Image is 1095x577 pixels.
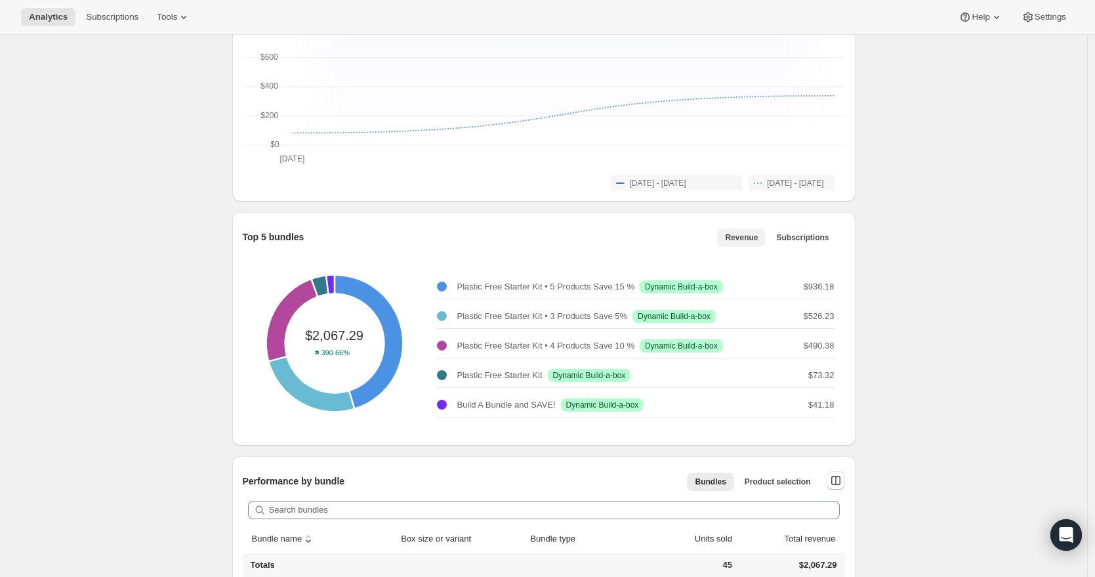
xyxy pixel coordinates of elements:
span: [DATE] - [DATE] [629,178,686,188]
span: Subscriptions [776,232,829,243]
text: $400 [260,81,278,91]
span: Subscriptions [86,12,138,22]
button: sort ascending byBundle name [250,526,318,551]
input: Search bundles [269,501,840,519]
button: Box size or variant [399,526,486,551]
button: Tools [149,8,198,26]
button: Help [951,8,1010,26]
p: $73.32 [808,369,835,382]
button: [DATE] - [DATE] [611,175,742,191]
span: Settings [1035,12,1066,22]
p: Plastic Free Starter Kit [457,369,543,382]
span: Dynamic Build-a-box [566,400,639,410]
span: Dynamic Build-a-box [645,282,718,292]
span: Dynamic Build-a-box [638,311,711,322]
text: [DATE] [279,154,304,163]
button: Analytics [21,8,75,26]
span: Tools [157,12,177,22]
p: Top 5 bundles [243,230,304,244]
p: Build A Bundle and SAVE! [457,398,556,412]
span: Dynamic Build-a-box [645,341,718,351]
p: $41.18 [808,398,835,412]
span: Help [972,12,989,22]
p: Plastic Free Starter Kit • 5 Products Save 15 % [457,280,634,293]
p: $526.23 [804,310,835,323]
span: Bundles [695,477,726,487]
span: Dynamic Build-a-box [553,370,626,381]
button: Total revenue [769,526,837,551]
button: Units sold [680,526,734,551]
span: Analytics [29,12,68,22]
p: Plastic Free Starter Kit • 3 Products Save 5% [457,310,628,323]
span: Product selection [745,477,811,487]
button: [DATE] - [DATE] [749,175,834,191]
p: $936.18 [804,280,835,293]
text: $600 [260,53,278,62]
span: Revenue [725,232,758,243]
button: Settings [1014,8,1074,26]
p: Plastic Free Starter Kit • 4 Products Save 10 % [457,339,634,353]
button: Bundle type [528,526,590,551]
text: $0 [270,140,279,149]
span: [DATE] - [DATE] [767,178,823,188]
button: Subscriptions [78,8,146,26]
p: $490.38 [804,339,835,353]
p: Performance by bundle [243,475,345,488]
text: $200 [260,111,278,120]
div: Open Intercom Messenger [1050,519,1082,551]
